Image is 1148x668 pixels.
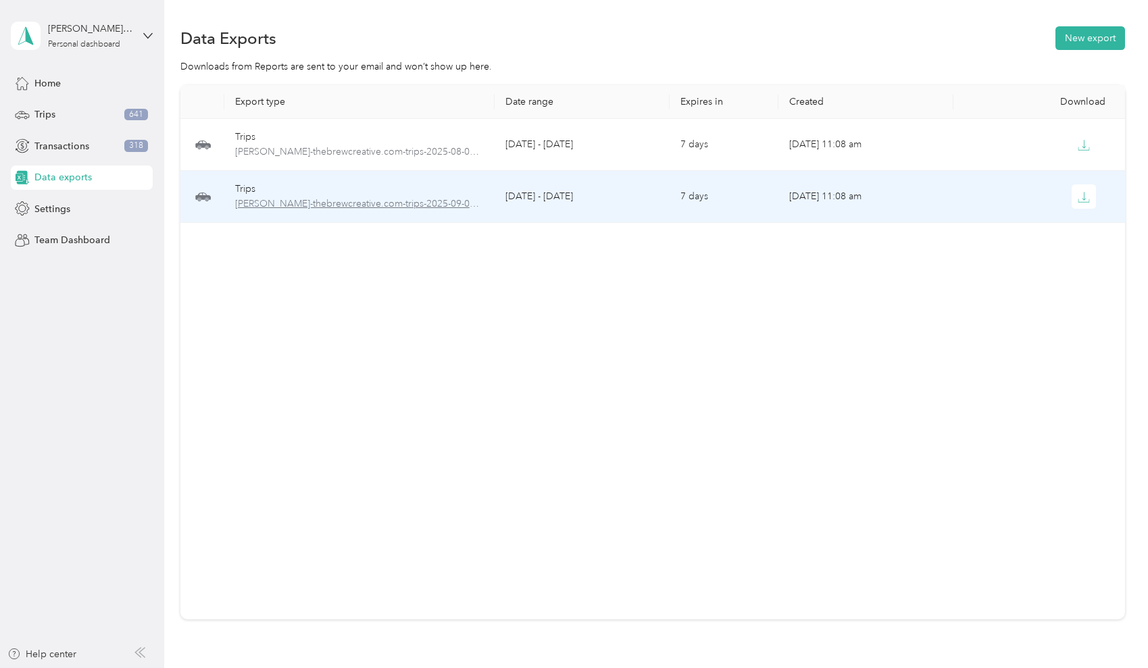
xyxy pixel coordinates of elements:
[778,85,953,119] th: Created
[34,233,110,247] span: Team Dashboard
[495,119,669,171] td: [DATE] - [DATE]
[34,170,92,184] span: Data exports
[34,202,70,216] span: Settings
[964,96,1117,107] div: Download
[495,85,669,119] th: Date range
[1072,592,1148,668] iframe: Everlance-gr Chat Button Frame
[124,140,148,152] span: 318
[1055,26,1125,50] button: New export
[180,59,1124,74] div: Downloads from Reports are sent to your email and won’t show up here.
[670,171,779,223] td: 7 days
[235,197,484,211] span: sonia-thebrewcreative.com-trips-2025-09-01-2025-09-03.pdf
[235,145,484,159] span: sonia-thebrewcreative.com-trips-2025-08-01-2025-08-31.pdf
[235,130,484,145] div: Trips
[34,139,89,153] span: Transactions
[34,107,55,122] span: Trips
[495,171,669,223] td: [DATE] - [DATE]
[48,41,120,49] div: Personal dashboard
[778,119,953,171] td: [DATE] 11:08 am
[224,85,495,119] th: Export type
[124,109,148,121] span: 641
[670,85,779,119] th: Expires in
[235,182,484,197] div: Trips
[7,647,76,661] button: Help center
[670,119,779,171] td: 7 days
[48,22,132,36] div: [PERSON_NAME][EMAIL_ADDRESS][DOMAIN_NAME]
[778,171,953,223] td: [DATE] 11:08 am
[180,31,276,45] h1: Data Exports
[34,76,61,91] span: Home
